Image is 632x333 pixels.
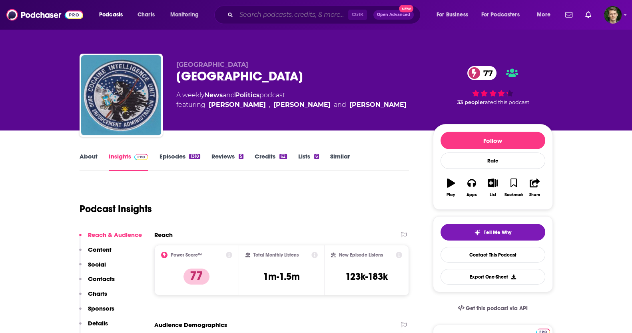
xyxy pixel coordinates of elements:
[490,193,496,197] div: List
[88,275,115,283] p: Contacts
[441,269,545,285] button: Export One-Sheet
[334,100,346,110] span: and
[88,319,108,327] p: Details
[503,173,524,202] button: Bookmark
[476,8,531,21] button: open menu
[399,5,413,12] span: New
[562,8,576,22] a: Show notifications dropdown
[6,7,83,22] img: Podchaser - Follow, Share and Rate Podcasts
[79,246,112,261] button: Content
[211,152,243,171] a: Reviews5
[239,154,243,159] div: 5
[451,299,534,318] a: Get this podcast via API
[236,8,348,21] input: Search podcasts, credits, & more...
[255,152,287,171] a: Credits62
[269,100,270,110] span: ,
[483,99,529,105] span: rated this podcast
[475,66,497,80] span: 77
[474,229,480,236] img: tell me why sparkle
[79,275,115,290] button: Contacts
[330,152,350,171] a: Similar
[298,152,319,171] a: Lists6
[253,252,299,258] h2: Total Monthly Listens
[604,6,622,24] img: User Profile
[466,305,528,312] span: Get this podcast via API
[80,152,98,171] a: About
[524,173,545,202] button: Share
[154,321,227,329] h2: Audience Demographics
[189,154,200,159] div: 1318
[209,100,266,110] a: Will Menaker
[176,61,248,68] span: [GEOGRAPHIC_DATA]
[431,8,478,21] button: open menu
[441,247,545,263] a: Contact This Podcast
[138,9,155,20] span: Charts
[88,231,142,239] p: Reach & Audience
[457,99,483,105] span: 33 people
[339,252,383,258] h2: New Episode Listens
[79,305,114,319] button: Sponsors
[481,9,520,20] span: For Podcasters
[582,8,594,22] a: Show notifications dropdown
[171,252,202,258] h2: Power Score™
[482,173,503,202] button: List
[441,173,461,202] button: Play
[79,231,142,246] button: Reach & Audience
[604,6,622,24] span: Logged in as drew.kilman
[222,6,428,24] div: Search podcasts, credits, & more...
[79,290,107,305] button: Charts
[132,8,159,21] a: Charts
[604,6,622,24] button: Show profile menu
[88,305,114,312] p: Sponsors
[170,9,199,20] span: Monitoring
[437,9,468,20] span: For Business
[537,9,550,20] span: More
[349,100,407,110] a: Felix Biederman
[88,290,107,297] p: Charts
[94,8,133,21] button: open menu
[461,173,482,202] button: Apps
[373,10,414,20] button: Open AdvancedNew
[314,154,319,159] div: 6
[81,55,161,135] img: Chapo Trap House
[484,229,511,236] span: Tell Me Why
[529,193,540,197] div: Share
[433,61,553,110] div: 77 33 peoplerated this podcast
[235,91,259,99] a: Politics
[467,193,477,197] div: Apps
[273,100,331,110] a: Matt Christman
[134,154,148,160] img: Podchaser Pro
[377,13,410,17] span: Open Advanced
[165,8,209,21] button: open menu
[79,261,106,275] button: Social
[88,261,106,268] p: Social
[441,152,545,169] div: Rate
[348,10,367,20] span: Ctrl K
[441,224,545,241] button: tell me why sparkleTell Me Why
[345,271,388,283] h3: 123k-183k
[467,66,497,80] a: 77
[176,90,407,110] div: A weekly podcast
[154,231,173,239] h2: Reach
[99,9,123,20] span: Podcasts
[279,154,287,159] div: 62
[223,91,235,99] span: and
[204,91,223,99] a: News
[176,100,407,110] span: featuring
[80,203,152,215] h1: Podcast Insights
[109,152,148,171] a: InsightsPodchaser Pro
[531,8,560,21] button: open menu
[183,269,209,285] p: 77
[263,271,300,283] h3: 1m-1.5m
[88,246,112,253] p: Content
[447,193,455,197] div: Play
[504,193,523,197] div: Bookmark
[441,132,545,149] button: Follow
[159,152,200,171] a: Episodes1318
